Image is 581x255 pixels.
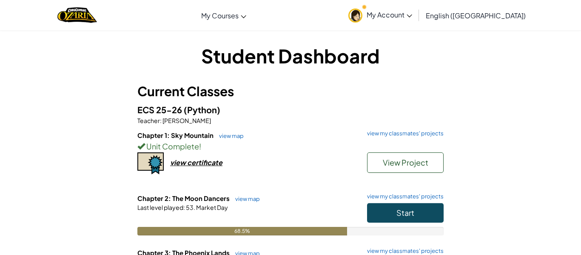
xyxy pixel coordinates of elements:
a: My Courses [197,4,251,27]
span: English ([GEOGRAPHIC_DATA]) [426,11,526,20]
span: Teacher [137,117,160,124]
span: : [183,203,185,211]
span: Chapter 2: The Moon Dancers [137,194,231,202]
span: ECS 25-26 [137,104,184,115]
span: : [160,117,162,124]
a: Ozaria by CodeCombat logo [57,6,97,24]
a: view my classmates' projects [363,131,444,136]
a: view map [215,132,244,139]
div: view certificate [170,158,222,167]
h1: Student Dashboard [137,43,444,69]
div: 68.5% [137,227,347,235]
h3: Current Classes [137,82,444,101]
a: English ([GEOGRAPHIC_DATA]) [422,4,530,27]
span: View Project [383,158,428,167]
span: (Python) [184,104,220,115]
span: My Courses [201,11,239,20]
img: Home [57,6,97,24]
img: certificate-icon.png [137,152,164,175]
span: Last level played [137,203,183,211]
a: view my classmates' projects [363,194,444,199]
span: My Account [367,10,412,19]
a: view certificate [137,158,222,167]
span: Start [396,208,414,218]
span: ! [199,141,201,151]
span: [PERSON_NAME] [162,117,211,124]
span: Chapter 1: Sky Mountain [137,131,215,139]
button: View Project [367,152,444,173]
img: avatar [348,9,362,23]
a: view map [231,195,260,202]
span: 53. [185,203,195,211]
span: Unit Complete [145,141,199,151]
button: Start [367,203,444,223]
a: My Account [344,2,416,29]
span: Market Day [195,203,228,211]
a: view my classmates' projects [363,248,444,254]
